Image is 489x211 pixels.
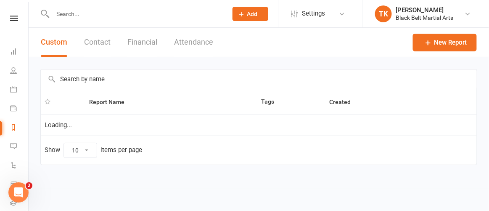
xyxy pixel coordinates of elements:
[257,89,325,115] th: Tags
[50,8,222,20] input: Search...
[41,69,477,89] input: Search by name
[84,28,111,57] button: Contact
[413,34,477,51] a: New Report
[10,176,29,195] a: Product Sales
[8,182,29,203] iframe: Intercom live chat
[26,182,32,189] span: 2
[396,14,454,21] div: Black Belt Martial Arts
[10,62,29,81] a: People
[89,99,134,105] span: Report Name
[375,5,392,22] div: TK
[233,7,268,21] button: Add
[10,119,29,138] a: Reports
[10,100,29,119] a: Payments
[100,147,142,154] div: items per page
[247,11,258,17] span: Add
[174,28,213,57] button: Attendance
[329,97,360,107] button: Created
[396,6,454,14] div: [PERSON_NAME]
[41,115,477,136] td: Loading...
[41,28,67,57] button: Custom
[10,81,29,100] a: Calendar
[329,99,360,105] span: Created
[10,43,29,62] a: Dashboard
[45,143,142,158] div: Show
[127,28,157,57] button: Financial
[302,4,325,23] span: Settings
[89,97,134,107] button: Report Name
